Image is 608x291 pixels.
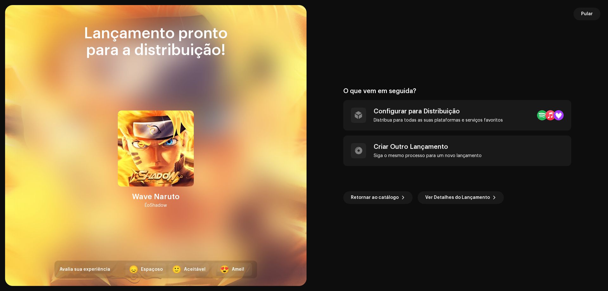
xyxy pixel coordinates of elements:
[60,267,110,272] span: Avalia sua experiência
[374,108,503,115] div: Configurar para Distribuição
[581,8,593,20] span: Pular
[132,193,180,200] font: Wave Naruto
[172,266,181,273] font: 🙂
[374,118,503,123] div: Distribua para todas as suas plataformas e serviços favoritos
[343,136,571,166] re-a-post-create-item: Criar Outro Lançamento
[573,8,600,20] button: Pular
[418,191,504,204] button: Ver Detalhes do Lançamento
[351,191,399,204] span: Retornar ao catálogo
[343,87,571,95] div: O que vem em seguida?
[129,266,138,273] font: 😞
[343,100,571,130] re-a-post-create-item: Configurar para Distribuição
[425,191,490,204] span: Ver Detalhes do Lançamento
[141,267,163,272] font: Espaçoso
[54,25,257,59] div: Lançamento pronto para a distribuição!
[145,203,167,208] font: ÉoShadow
[374,143,482,151] div: Criar Outro Lançamento
[343,191,413,204] button: Retornar ao catálogo
[220,266,229,273] font: 😍
[118,111,194,187] img: 43e4cc97-30f3-4e5b-8770-ddc492882a45
[232,266,244,273] div: Amei!
[184,266,206,273] div: Aceitável
[374,153,482,158] div: Siga o mesmo processo para um novo lançamento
